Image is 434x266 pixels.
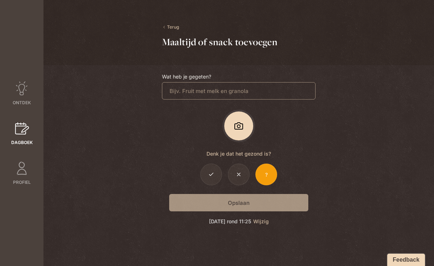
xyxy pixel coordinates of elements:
span: Ontdek [13,100,31,106]
h1: Maaltijd of snack toevoegen [162,36,316,47]
span: Dagboek [11,139,33,146]
a: Terug [162,24,179,30]
span: Denk je dat het gezond is? [206,149,271,158]
span: Profiel [13,179,31,186]
span: Foto [222,110,255,142]
iframe: Ybug feedback widget [384,252,429,266]
p: [DATE] rond 11:25 [162,217,316,225]
a: Wijzig [253,218,269,224]
label: Wat heb je gegeten? [162,72,316,81]
span: ? [265,170,268,179]
input: Bijv. Fruit met melk en granola [162,82,316,100]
